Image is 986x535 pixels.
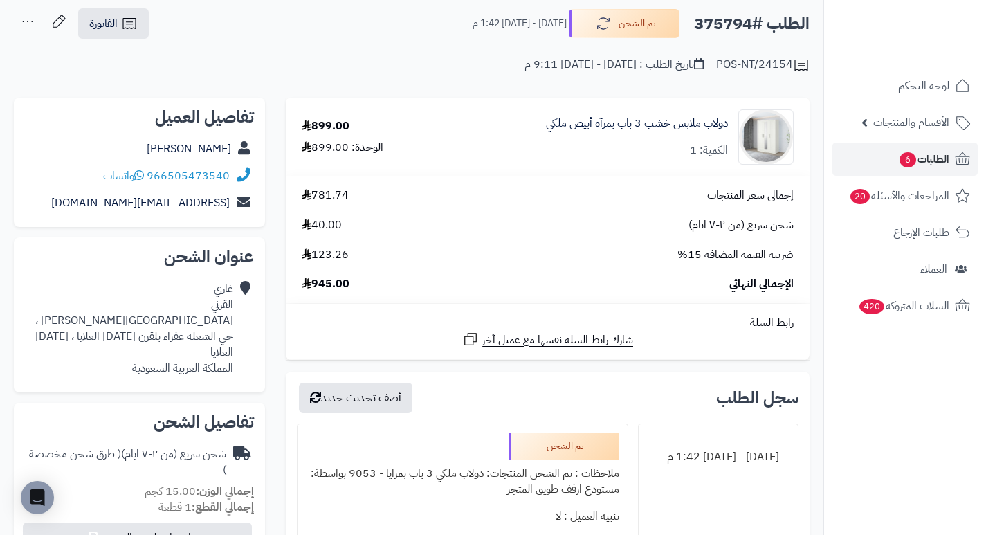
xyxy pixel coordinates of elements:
[302,276,349,292] span: 945.00
[524,57,704,73] div: تاريخ الطلب : [DATE] - [DATE] 9:11 م
[302,247,349,263] span: 123.26
[729,276,794,292] span: الإجمالي النهائي
[920,260,947,279] span: العملاء
[707,188,794,203] span: إجمالي سعر المنتجات
[21,481,54,514] div: Open Intercom Messenger
[192,499,254,516] strong: إجمالي القطع:
[832,179,978,212] a: المراجعات والأسئلة20
[473,17,567,30] small: [DATE] - [DATE] 1:42 م
[898,76,949,96] span: لوحة التحكم
[302,140,383,156] div: الوحدة: 899.00
[898,149,949,169] span: الطلبات
[832,253,978,286] a: العملاء
[25,446,226,478] div: شحن سريع (من ٢-٧ ايام)
[832,143,978,176] a: الطلبات6
[677,247,794,263] span: ضريبة القيمة المضافة 15%
[858,296,949,316] span: السلات المتروكة
[892,37,973,66] img: logo-2.png
[25,414,254,430] h2: تفاصيل الشحن
[302,188,349,203] span: 781.74
[647,444,789,471] div: [DATE] - [DATE] 1:42 م
[147,140,231,157] a: [PERSON_NAME]
[306,460,619,503] div: ملاحظات : تم الشحن المنتجات: دولاب ملكي 3 باب بمرايا - 9053 بواسطة: مستودع ارفف طويق المتجر
[893,223,949,242] span: طلبات الإرجاع
[196,483,254,500] strong: إجمالي الوزن:
[299,383,412,413] button: أضف تحديث جديد
[29,446,226,478] span: ( طرق شحن مخصصة )
[849,186,949,206] span: المراجعات والأسئلة
[716,57,810,73] div: POS-NT/24154
[832,69,978,102] a: لوحة التحكم
[694,10,810,38] h2: الطلب #375794
[716,390,798,406] h3: سجل الطلب
[690,143,728,158] div: الكمية: 1
[569,9,679,38] button: تم الشحن
[25,248,254,265] h2: عنوان الشحن
[302,217,342,233] span: 40.00
[509,433,619,460] div: تم الشحن
[78,8,149,39] a: الفاتورة
[482,332,633,348] span: شارك رابط السلة نفسها مع عميل آخر
[859,299,884,314] span: 420
[462,331,633,348] a: شارك رابط السلة نفسها مع عميل آخر
[25,281,233,376] div: غازي القرني [GEOGRAPHIC_DATA][PERSON_NAME] ، حي الشعله عفراء بلقرن [DATE] العلايا ، [DATE] العلاي...
[145,483,254,500] small: 15.00 كجم
[51,194,230,211] a: [EMAIL_ADDRESS][DOMAIN_NAME]
[291,315,804,331] div: رابط السلة
[546,116,728,132] a: دولاب ملابس خشب 3 باب بمرآة أبيض ملكي
[739,109,793,165] img: 1733064246-1-90x90.jpg
[832,289,978,323] a: السلات المتروكة420
[688,217,794,233] span: شحن سريع (من ٢-٧ ايام)
[147,167,230,184] a: 966505473540
[25,109,254,125] h2: تفاصيل العميل
[850,189,870,204] span: 20
[306,503,619,530] div: تنبيه العميل : لا
[89,15,118,32] span: الفاتورة
[832,216,978,249] a: طلبات الإرجاع
[873,113,949,132] span: الأقسام والمنتجات
[103,167,144,184] a: واتساب
[900,152,916,167] span: 6
[302,118,349,134] div: 899.00
[158,499,254,516] small: 1 قطعة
